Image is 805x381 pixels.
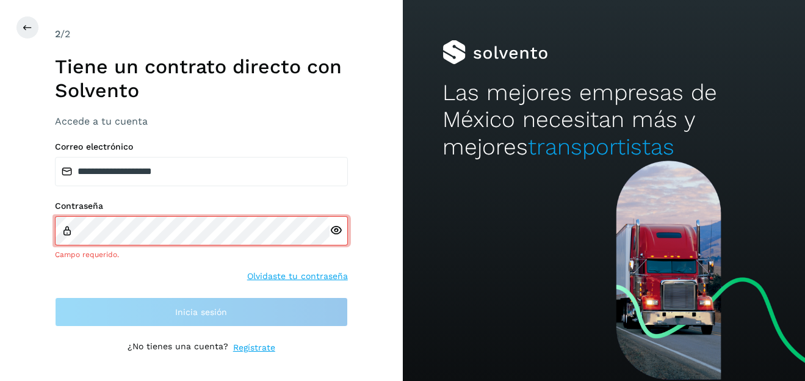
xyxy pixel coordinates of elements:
[55,115,348,127] h3: Accede a tu cuenta
[233,341,275,354] a: Regístrate
[247,270,348,283] a: Olvidaste tu contraseña
[175,308,227,316] span: Inicia sesión
[55,142,348,152] label: Correo electrónico
[55,297,348,327] button: Inicia sesión
[55,55,348,102] h1: Tiene un contrato directo con Solvento
[528,134,674,160] span: transportistas
[55,201,348,211] label: Contraseña
[55,249,348,260] div: Campo requerido.
[442,79,765,161] h2: Las mejores empresas de México necesitan más y mejores
[128,341,228,354] p: ¿No tienes una cuenta?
